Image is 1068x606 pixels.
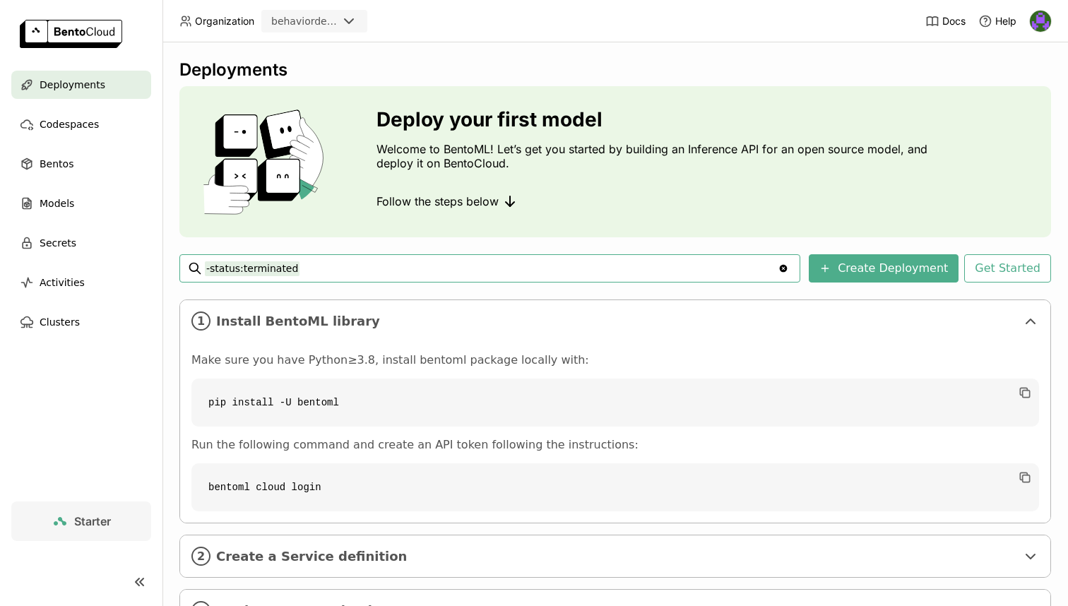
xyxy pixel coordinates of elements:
code: bentoml cloud login [191,463,1039,511]
img: Gautham V [1030,11,1051,32]
span: Install BentoML library [216,314,1016,329]
a: Clusters [11,308,151,336]
a: Secrets [11,229,151,257]
span: Help [995,15,1016,28]
img: logo [20,20,122,48]
p: Make sure you have Python≥3.8, install bentoml package locally with: [191,353,1039,367]
input: Search [205,257,778,280]
span: Secrets [40,234,76,251]
span: Codespaces [40,116,99,133]
h3: Deploy your first model [376,108,935,131]
span: Create a Service definition [216,549,1016,564]
a: Models [11,189,151,218]
a: Deployments [11,71,151,99]
span: Bentos [40,155,73,172]
code: pip install -U bentoml [191,379,1039,427]
div: Deployments [179,59,1051,81]
a: Codespaces [11,110,151,138]
span: Deployments [40,76,105,93]
a: Starter [11,501,151,541]
span: Activities [40,274,85,291]
p: Run the following command and create an API token following the instructions: [191,438,1039,452]
img: cover onboarding [191,109,343,215]
i: 2 [191,547,210,566]
input: Selected behaviordelta. [339,15,340,29]
p: Welcome to BentoML! Let’s get you started by building an Inference API for an open source model, ... [376,142,935,170]
button: Create Deployment [809,254,959,283]
span: Starter [74,514,111,528]
a: Activities [11,268,151,297]
span: Models [40,195,74,212]
i: 1 [191,311,210,331]
div: 2Create a Service definition [180,535,1050,577]
a: Bentos [11,150,151,178]
a: Docs [925,14,966,28]
span: Docs [942,15,966,28]
button: Get Started [964,254,1051,283]
div: Help [978,14,1016,28]
span: Organization [195,15,254,28]
span: Clusters [40,314,80,331]
span: Follow the steps below [376,194,499,208]
div: behaviordelta [271,14,338,28]
svg: Clear value [778,263,789,274]
div: 1Install BentoML library [180,300,1050,342]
